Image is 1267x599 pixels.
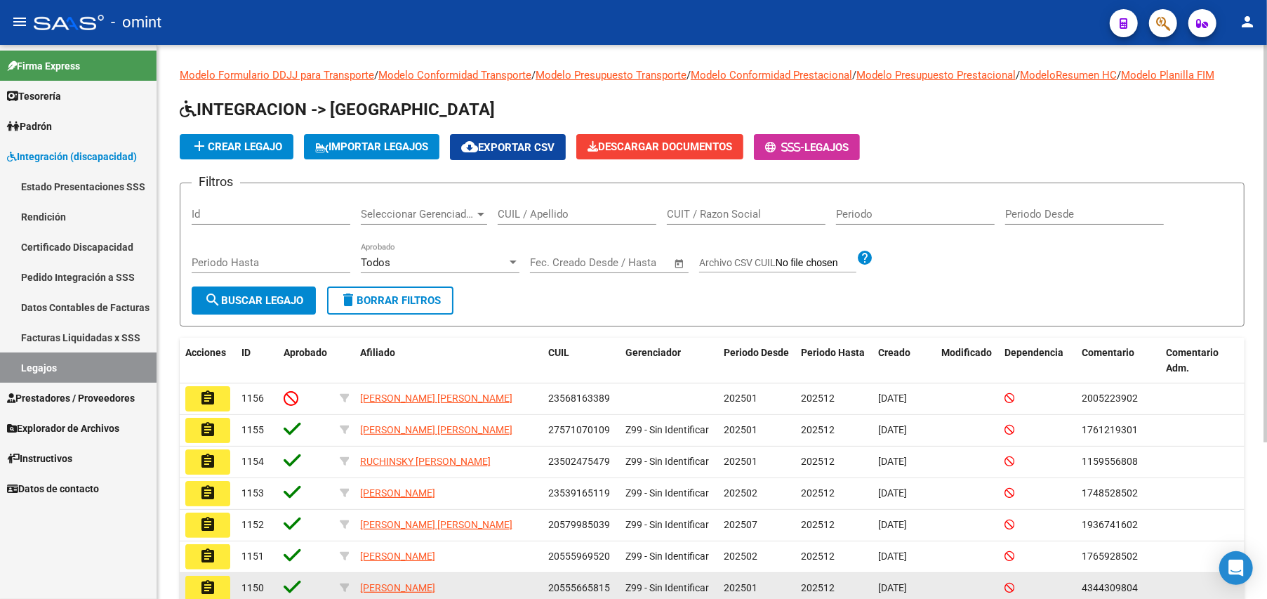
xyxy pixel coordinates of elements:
[1082,393,1138,404] span: 2005223902
[548,456,610,467] span: 23502475479
[999,338,1076,384] datatable-header-cell: Dependencia
[724,519,757,530] span: 202507
[241,519,264,530] span: 1152
[7,421,119,436] span: Explorador de Archivos
[7,88,61,104] span: Tesorería
[1166,347,1219,374] span: Comentario Adm.
[801,487,835,499] span: 202512
[588,256,656,269] input: End date
[878,347,910,358] span: Creado
[199,485,216,501] mat-icon: assignment
[191,138,208,154] mat-icon: add
[724,393,757,404] span: 202501
[795,338,873,384] datatable-header-cell: Periodo Hasta
[724,551,757,562] span: 202502
[801,456,835,467] span: 202512
[7,149,137,164] span: Integración (discapacidad)
[236,338,278,384] datatable-header-cell: ID
[304,134,439,159] button: IMPORTAR LEGAJOS
[354,338,543,384] datatable-header-cell: Afiliado
[199,579,216,596] mat-icon: assignment
[360,424,512,435] span: [PERSON_NAME] [PERSON_NAME]
[192,287,316,315] button: Buscar Legajo
[543,338,620,384] datatable-header-cell: CUIL
[1082,424,1138,435] span: 1761219301
[278,338,334,384] datatable-header-cell: Aprobado
[180,69,374,81] a: Modelo Formulario DDJJ para Transporte
[7,390,135,406] span: Prestadores / Proveedores
[185,347,226,358] span: Acciones
[625,424,709,435] span: Z99 - Sin Identificar
[199,453,216,470] mat-icon: assignment
[724,582,757,593] span: 202501
[801,551,835,562] span: 202512
[718,338,795,384] datatable-header-cell: Periodo Desde
[1004,347,1063,358] span: Dependencia
[461,141,555,154] span: Exportar CSV
[548,347,569,358] span: CUIL
[1160,338,1245,384] datatable-header-cell: Comentario Adm.
[241,456,264,467] span: 1154
[192,172,240,192] h3: Filtros
[801,393,835,404] span: 202512
[7,58,80,74] span: Firma Express
[878,582,907,593] span: [DATE]
[361,256,390,269] span: Todos
[7,481,99,496] span: Datos de contacto
[284,347,327,358] span: Aprobado
[548,582,610,593] span: 20555665815
[204,294,303,307] span: Buscar Legajo
[801,582,835,593] span: 202512
[327,287,453,315] button: Borrar Filtros
[699,257,776,268] span: Archivo CSV CUIL
[625,347,681,358] span: Gerenciador
[450,134,566,160] button: Exportar CSV
[548,393,610,404] span: 23568163389
[180,134,293,159] button: Crear Legajo
[801,424,835,435] span: 202512
[548,551,610,562] span: 20555969520
[672,256,688,272] button: Open calendar
[625,551,709,562] span: Z99 - Sin Identificar
[191,140,282,153] span: Crear Legajo
[878,393,907,404] span: [DATE]
[625,519,709,530] span: Z99 - Sin Identificar
[360,582,435,593] span: [PERSON_NAME]
[378,69,531,81] a: Modelo Conformidad Transporte
[1082,519,1138,530] span: 1936741602
[941,347,992,358] span: Modificado
[241,551,264,562] span: 1151
[548,519,610,530] span: 20579985039
[340,291,357,308] mat-icon: delete
[1082,582,1138,593] span: 4344309804
[199,516,216,533] mat-icon: assignment
[530,256,576,269] input: Start date
[241,582,264,593] span: 1150
[360,519,512,530] span: [PERSON_NAME] [PERSON_NAME]
[724,347,789,358] span: Periodo Desde
[724,456,757,467] span: 202501
[724,424,757,435] span: 202501
[361,208,475,220] span: Seleccionar Gerenciador
[878,456,907,467] span: [DATE]
[7,119,52,134] span: Padrón
[1082,347,1134,358] span: Comentario
[754,134,860,160] button: -Legajos
[241,424,264,435] span: 1155
[199,421,216,438] mat-icon: assignment
[873,338,936,384] datatable-header-cell: Creado
[360,347,395,358] span: Afiliado
[625,582,709,593] span: Z99 - Sin Identificar
[340,294,441,307] span: Borrar Filtros
[856,69,1016,81] a: Modelo Presupuesto Prestacional
[11,13,28,30] mat-icon: menu
[1219,551,1253,585] div: Open Intercom Messenger
[625,456,709,467] span: Z99 - Sin Identificar
[878,424,907,435] span: [DATE]
[1121,69,1214,81] a: Modelo Planilla FIM
[856,249,873,266] mat-icon: help
[360,456,491,467] span: RUCHINSKY [PERSON_NAME]
[315,140,428,153] span: IMPORTAR LEGAJOS
[241,393,264,404] span: 1156
[1239,13,1256,30] mat-icon: person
